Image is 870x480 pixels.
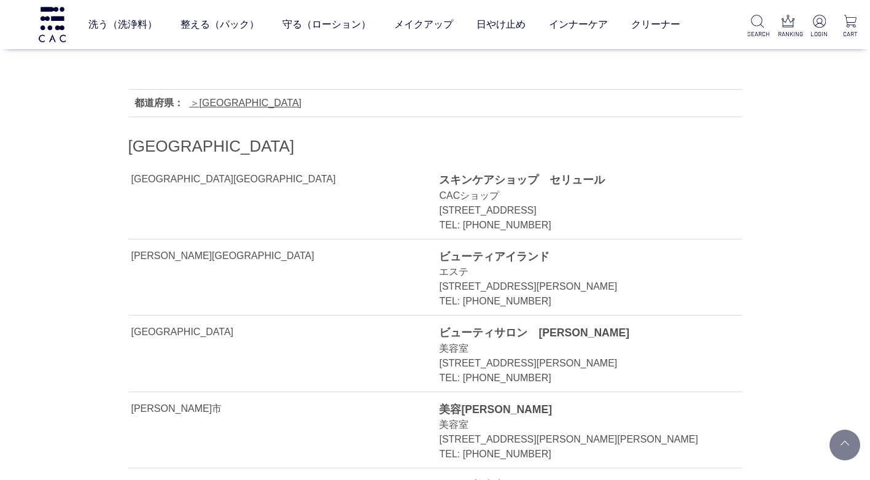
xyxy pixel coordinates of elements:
[778,29,798,39] p: RANKING
[747,29,767,39] p: SEARCH
[809,29,829,39] p: LOGIN
[439,294,714,309] div: TEL: [PHONE_NUMBER]
[439,325,714,341] div: ビューティサロン [PERSON_NAME]
[841,29,860,39] p: CART
[439,172,714,188] div: スキンケアショップ セリュール
[439,203,714,218] div: [STREET_ADDRESS]
[439,249,714,265] div: ビューティアイランド
[549,7,608,42] a: インナーケア
[439,447,714,462] div: TEL: [PHONE_NUMBER]
[131,401,284,416] div: [PERSON_NAME]市
[778,15,798,39] a: RANKING
[439,341,714,356] div: 美容室
[181,7,259,42] a: 整える（パック）
[134,96,184,110] div: 都道府県：
[747,15,767,39] a: SEARCH
[439,432,714,447] div: [STREET_ADDRESS][PERSON_NAME][PERSON_NAME]
[131,249,314,263] div: [PERSON_NAME][GEOGRAPHIC_DATA]
[190,98,302,108] a: [GEOGRAPHIC_DATA]
[439,188,714,203] div: CACショップ
[439,218,714,233] div: TEL: [PHONE_NUMBER]
[439,279,714,294] div: [STREET_ADDRESS][PERSON_NAME]
[439,265,714,279] div: エステ
[841,15,860,39] a: CART
[282,7,371,42] a: 守る（ローション）
[394,7,453,42] a: メイクアップ
[131,172,336,187] div: [GEOGRAPHIC_DATA][GEOGRAPHIC_DATA]
[476,7,526,42] a: 日やけ止め
[631,7,680,42] a: クリーナー
[439,417,714,432] div: 美容室
[439,401,714,417] div: 美容[PERSON_NAME]
[809,15,829,39] a: LOGIN
[131,325,284,339] div: [GEOGRAPHIC_DATA]
[88,7,157,42] a: 洗う（洗浄料）
[37,7,68,42] img: logo
[128,136,742,157] h2: [GEOGRAPHIC_DATA]
[439,356,714,371] div: [STREET_ADDRESS][PERSON_NAME]
[439,371,714,385] div: TEL: [PHONE_NUMBER]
